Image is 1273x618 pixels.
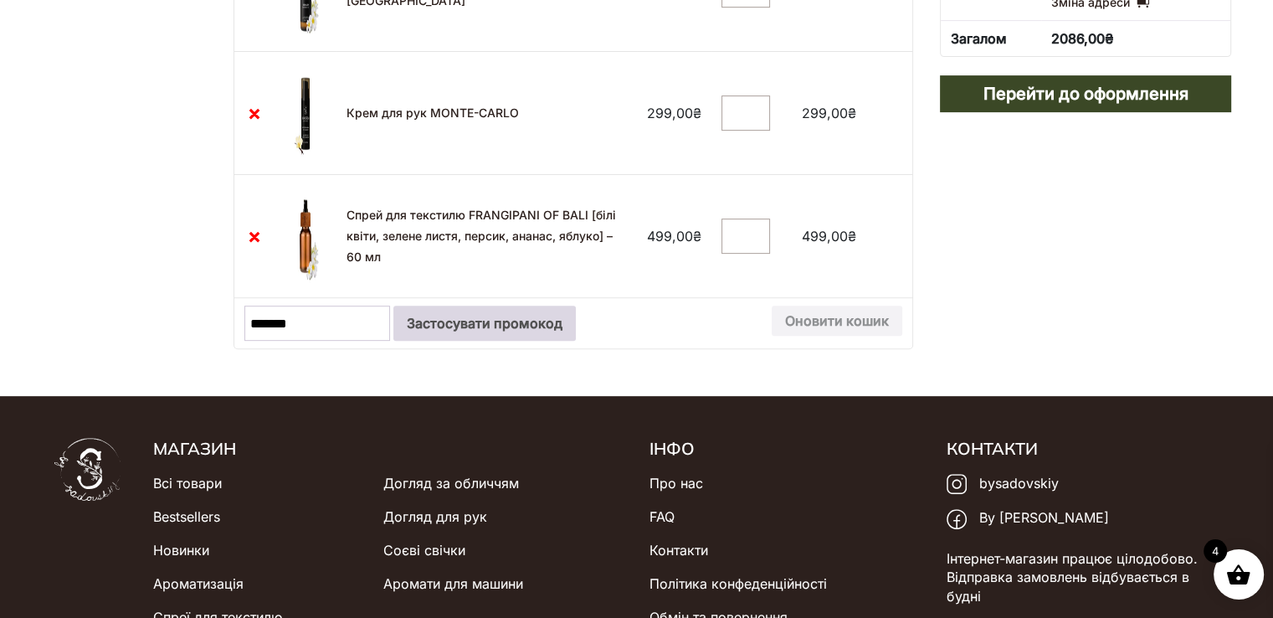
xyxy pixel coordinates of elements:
[244,103,264,123] a: Видалити Крем для рук MONTE-CARLO з кошика
[693,228,701,245] span: ₴
[947,438,1219,460] h5: Контакти
[649,500,674,533] a: FAQ
[848,105,856,121] span: ₴
[647,105,701,121] bdi: 299,00
[153,533,209,567] a: Новинки
[772,306,902,336] button: Оновити кошик
[153,567,244,600] a: Ароматизація
[383,466,519,500] a: Догляд за обличчям
[649,438,921,460] h5: Інфо
[244,226,264,246] a: Видалити Спрей для текстилю FRANGIPANI OF BALI [білі квіти, зелене листя, персик, ананас, яблуко]...
[383,500,487,533] a: Догляд для рук
[649,567,826,600] a: Політика конфеденційності
[802,105,856,121] bdi: 299,00
[721,219,770,254] input: Кількість товару
[721,95,770,131] input: Кількість товару
[947,501,1109,536] a: By [PERSON_NAME]
[393,306,576,341] button: Застосувати промокод
[947,549,1219,605] p: Інтернет-магазин працює цілодобово. Відправка замовлень відбувається в будні
[1204,539,1227,563] span: 4
[649,533,707,567] a: Контакти
[153,466,222,500] a: Всі товари
[383,567,523,600] a: Аромати для машини
[153,500,220,533] a: Bestsellers
[1051,30,1114,47] bdi: 2086,00
[802,228,856,245] bdi: 499,00
[649,466,702,500] a: Про нас
[940,75,1231,112] a: Перейти до оформлення
[153,438,624,460] h5: Магазин
[693,105,701,121] span: ₴
[383,533,465,567] a: Соєві свічки
[1105,30,1114,47] span: ₴
[941,20,1041,56] th: Загалом
[947,466,1059,502] a: bysadovskiy
[647,228,701,245] bdi: 499,00
[346,208,616,264] a: Спрей для текстилю FRANGIPANI OF BALI [білі квіти, зелене листя, персик, ананас, яблуко] – 60 мл
[848,228,856,245] span: ₴
[346,106,519,120] a: Крем для рук MONTE-CARLO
